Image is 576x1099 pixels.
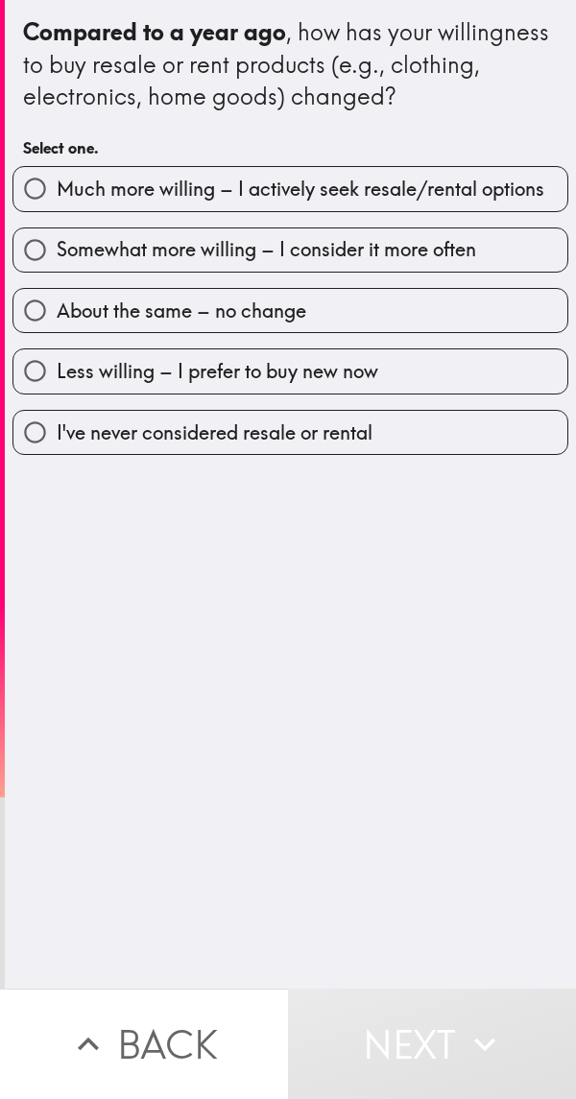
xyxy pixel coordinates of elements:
[57,298,306,324] span: About the same – no change
[13,289,567,332] button: About the same – no change
[57,419,372,446] span: I've never considered resale or rental
[57,236,476,263] span: Somewhat more willing – I consider it more often
[23,16,558,113] div: , how has your willingness to buy resale or rent products (e.g., clothing, electronics, home good...
[23,17,286,46] b: Compared to a year ago
[288,989,576,1099] button: Next
[57,358,378,385] span: Less willing – I prefer to buy new now
[13,411,567,454] button: I've never considered resale or rental
[13,228,567,272] button: Somewhat more willing – I consider it more often
[13,349,567,393] button: Less willing – I prefer to buy new now
[23,137,558,158] h6: Select one.
[13,167,567,210] button: Much more willing – I actively seek resale/rental options
[57,176,544,203] span: Much more willing – I actively seek resale/rental options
